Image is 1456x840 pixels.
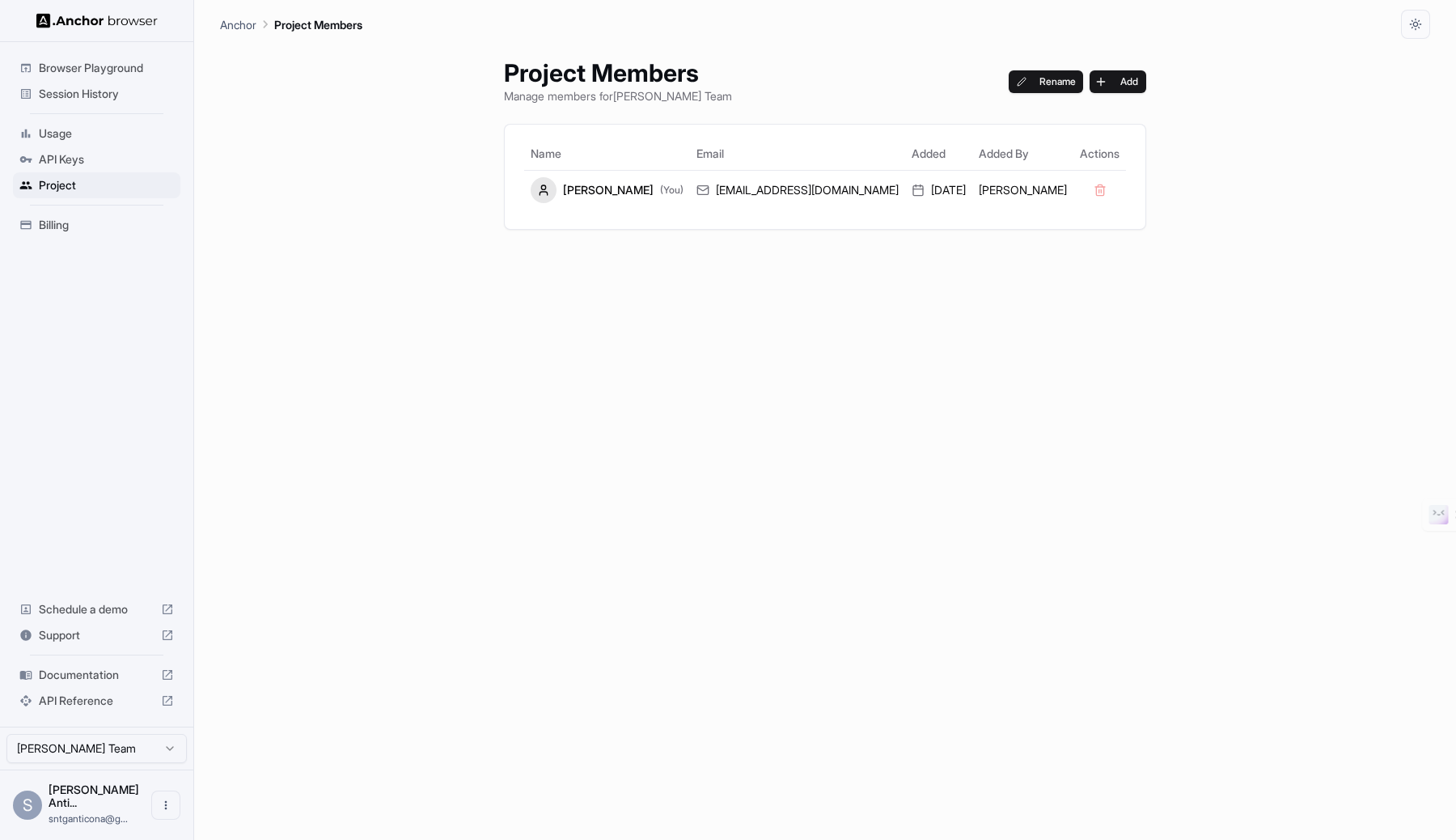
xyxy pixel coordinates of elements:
[504,87,732,104] p: Manage members for [PERSON_NAME] Team
[39,627,154,643] span: Support
[39,693,154,709] span: API Reference
[39,601,154,617] span: Schedule a demo
[13,172,180,198] div: Project
[524,138,690,170] th: Name
[49,783,139,809] span: Santiago Anticona
[13,55,180,81] div: Browser Playground
[690,138,905,170] th: Email
[696,182,899,198] div: [EMAIL_ADDRESS][DOMAIN_NAME]
[905,138,972,170] th: Added
[39,125,174,142] span: Usage
[531,177,684,203] div: [PERSON_NAME]
[13,688,180,714] div: API Reference
[1090,70,1146,93] button: Add
[660,184,684,197] span: (You)
[972,170,1073,210] td: [PERSON_NAME]
[39,60,174,76] span: Browser Playground
[39,177,174,193] span: Project
[13,212,180,238] div: Billing
[39,86,174,102] span: Session History
[39,667,154,683] span: Documentation
[13,791,42,820] div: S
[220,16,256,33] p: Anchor
[220,15,362,33] nav: breadcrumb
[13,81,180,107] div: Session History
[1009,70,1084,93] button: Rename
[49,812,128,825] span: sntganticona@gmail.com
[151,791,180,820] button: Open menu
[36,13,158,28] img: Anchor Logo
[13,121,180,146] div: Usage
[13,146,180,172] div: API Keys
[972,138,1073,170] th: Added By
[504,58,732,87] h1: Project Members
[13,622,180,648] div: Support
[13,596,180,622] div: Schedule a demo
[13,662,180,688] div: Documentation
[912,182,966,198] div: [DATE]
[1073,138,1126,170] th: Actions
[39,217,174,233] span: Billing
[39,151,174,168] span: API Keys
[274,16,362,33] p: Project Members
